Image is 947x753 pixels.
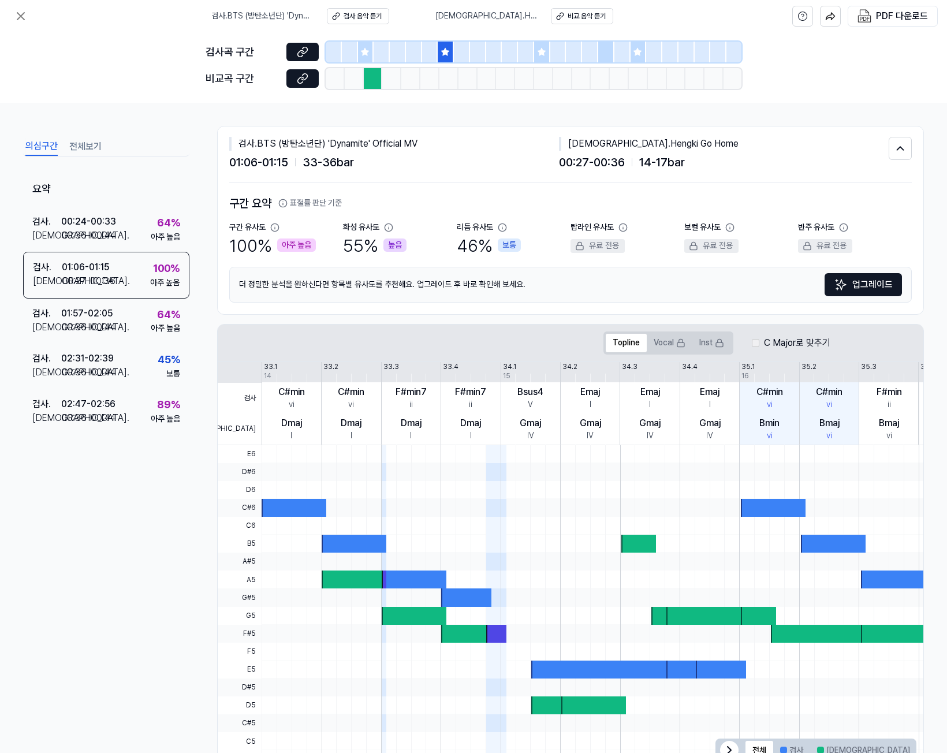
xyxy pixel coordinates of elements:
div: 검사 음악 듣기 [344,12,382,21]
div: 검사곡 구간 [206,44,279,61]
div: F#min7 [396,385,427,399]
div: vi [826,430,832,442]
div: 검사 . [32,352,61,366]
div: IV [527,430,534,442]
div: IV [706,430,713,442]
div: IV [647,430,654,442]
button: Topline [606,334,647,352]
div: 100 % [153,260,180,277]
div: 탑라인 유사도 [571,222,614,233]
div: 100 % [229,233,316,258]
button: 비교 음악 듣기 [551,8,613,24]
span: E5 [218,661,262,679]
div: Emaj [700,385,719,399]
div: C#min [816,385,842,399]
div: 01:57 - 02:05 [61,307,113,320]
span: D#6 [218,463,262,481]
div: Bmin [759,416,780,430]
div: 00:36 - 00:44 [61,366,116,379]
span: D#5 [218,679,262,696]
div: 00:36 - 00:44 [61,411,116,425]
button: Vocal [647,334,692,352]
div: Emaj [580,385,600,399]
div: PDF 다운로드 [876,9,928,24]
a: Sparkles업그레이드 [825,273,902,296]
div: 33.3 [383,362,399,372]
div: 요약 [23,173,189,207]
div: [DEMOGRAPHIC_DATA] . [33,274,62,288]
div: 아주 높음 [277,238,316,252]
div: 02:47 - 02:56 [61,397,115,411]
div: F#min7 [455,385,486,399]
div: vi [767,430,773,442]
div: 16 [741,371,749,381]
div: C#min [278,385,305,399]
span: A5 [218,571,262,588]
div: 35.3 [861,362,877,372]
div: vi [826,399,832,411]
div: 반주 유사도 [798,222,834,233]
div: 보통 [166,368,180,380]
span: G#5 [218,588,262,606]
div: 33.4 [443,362,458,372]
div: I [290,430,292,442]
div: vi [886,430,892,442]
span: A#5 [218,553,262,571]
div: 화성 유사도 [343,222,379,233]
div: 검사 . BTS (방탄소년단) 'Dynamite' Official MV [229,137,559,151]
span: [DEMOGRAPHIC_DATA] [218,413,262,445]
span: 검사 [218,383,262,414]
div: 35.2 [801,362,816,372]
div: Bmaj [819,416,840,430]
span: 00:27 - 00:36 [559,153,625,172]
div: I [709,399,711,411]
div: 아주 높음 [150,277,180,289]
div: Dmaj [460,416,481,430]
div: 33.1 [264,362,277,372]
div: 아주 높음 [151,232,180,243]
div: I [590,399,591,411]
div: Gmaj [580,416,601,430]
div: 34.2 [562,362,577,372]
div: 검사 . [32,215,61,229]
div: 검사 . [32,397,61,411]
span: 검사 . BTS (방탄소년단) 'Dynamite' Official MV [211,10,313,22]
img: share [825,11,836,21]
span: F#5 [218,625,262,643]
div: 아주 높음 [151,413,180,425]
div: IV [587,430,594,442]
span: C#5 [218,714,262,732]
div: 45 % [158,352,180,368]
div: vi [767,399,773,411]
div: Dmaj [341,416,361,430]
div: 유료 전용 [571,239,625,253]
span: C#6 [218,499,262,517]
div: [DEMOGRAPHIC_DATA] . [32,229,61,243]
div: 아주 높음 [151,323,180,334]
div: 02:31 - 02:39 [61,352,114,366]
div: 비교 음악 듣기 [568,12,606,21]
div: 00:27 - 00:36 [62,274,115,288]
div: 14 [264,371,271,381]
div: ii [409,399,413,411]
div: 35.4 [920,362,936,372]
button: 검사 음악 듣기 [327,8,389,24]
div: 검사 . [32,307,61,320]
span: D6 [218,481,262,499]
div: I [410,430,412,442]
div: Emaj [640,385,660,399]
span: F5 [218,643,262,661]
div: 비교곡 구간 [206,70,279,87]
div: 15 [503,371,510,381]
div: vi [348,399,354,411]
div: 34.1 [503,362,516,372]
div: F#min [877,385,902,399]
div: ii [888,399,891,411]
div: 46 % [457,233,521,258]
button: Inst [692,334,731,352]
div: 64 % [157,215,180,232]
span: 33 - 36 bar [303,153,354,172]
div: I [351,430,352,442]
div: 리듬 유사도 [457,222,493,233]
